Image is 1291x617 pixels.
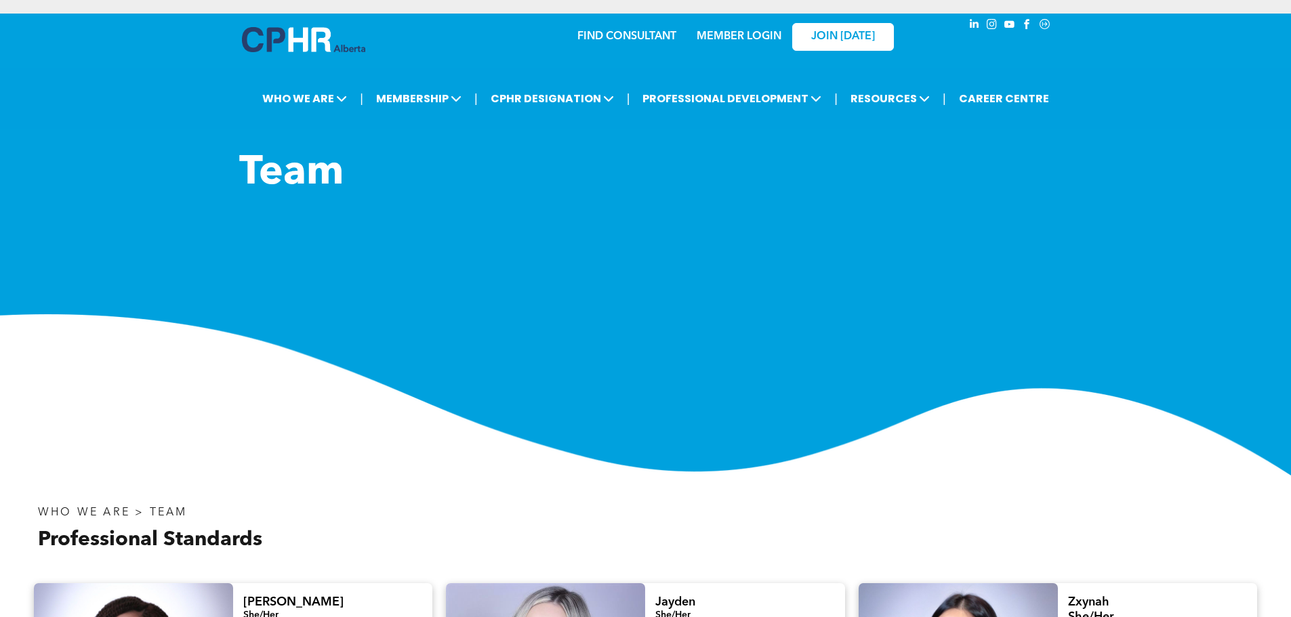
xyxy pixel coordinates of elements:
span: JOIN [DATE] [811,30,875,43]
a: CAREER CENTRE [955,86,1053,111]
li: | [943,85,946,112]
span: Professional Standards [38,530,262,550]
img: A blue and white logo for cp alberta [242,27,365,52]
a: JOIN [DATE] [792,23,894,51]
a: facebook [1020,17,1035,35]
li: | [474,85,478,112]
a: MEMBER LOGIN [697,31,781,42]
span: CPHR DESIGNATION [487,86,618,111]
li: | [834,85,838,112]
span: MEMBERSHIP [372,86,466,111]
span: WHO WE ARE [258,86,351,111]
li: | [627,85,630,112]
a: linkedin [967,17,982,35]
span: WHO WE ARE > TEAM [38,507,187,518]
span: RESOURCES [846,86,934,111]
span: PROFESSIONAL DEVELOPMENT [638,86,825,111]
span: [PERSON_NAME] [243,596,344,608]
li: | [360,85,363,112]
span: Jayden [655,596,695,608]
a: instagram [985,17,1000,35]
a: FIND CONSULTANT [577,31,676,42]
a: youtube [1002,17,1017,35]
a: Social network [1038,17,1052,35]
span: Team [239,153,344,194]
